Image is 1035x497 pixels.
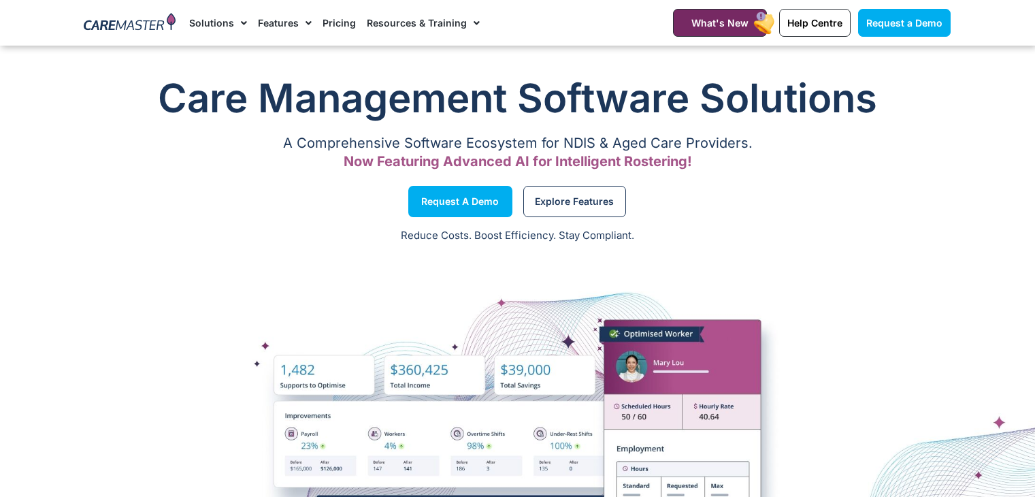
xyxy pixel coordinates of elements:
a: What's New [673,9,767,37]
span: Request a Demo [866,17,942,29]
p: A Comprehensive Software Ecosystem for NDIS & Aged Care Providers. [84,139,951,148]
span: Request a Demo [421,198,499,205]
span: Now Featuring Advanced AI for Intelligent Rostering! [344,153,692,170]
a: Request a Demo [858,9,951,37]
img: CareMaster Logo [84,13,176,33]
span: Help Centre [787,17,842,29]
a: Request a Demo [408,186,512,217]
h1: Care Management Software Solutions [84,71,951,125]
span: Explore Features [535,198,614,205]
a: Explore Features [523,186,626,217]
p: Reduce Costs. Boost Efficiency. Stay Compliant. [8,228,1027,244]
a: Help Centre [779,9,851,37]
span: What's New [691,17,749,29]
